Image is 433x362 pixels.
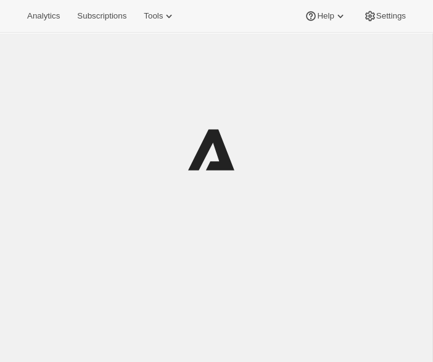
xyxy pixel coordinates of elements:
button: Subscriptions [70,7,134,25]
span: Help [317,11,334,21]
button: Analytics [20,7,67,25]
button: Tools [136,7,183,25]
span: Settings [376,11,406,21]
span: Subscriptions [77,11,126,21]
button: Help [297,7,353,25]
span: Tools [144,11,163,21]
button: Settings [357,7,413,25]
span: Analytics [27,11,60,21]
